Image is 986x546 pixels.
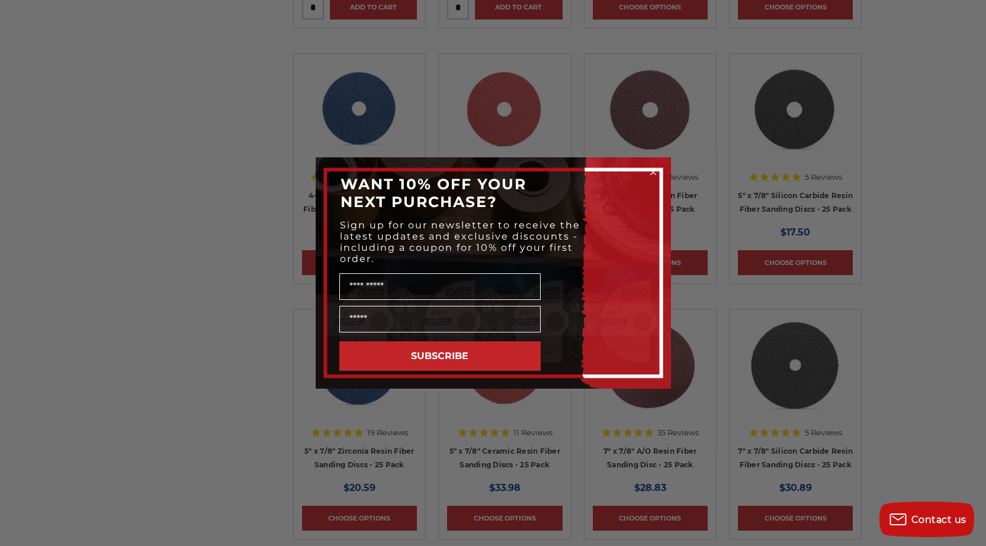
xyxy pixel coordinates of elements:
span: WANT 10% OFF YOUR NEXT PURCHASE? [341,175,526,211]
button: SUBSCRIBE [339,341,541,371]
span: Contact us [911,514,966,525]
button: Close dialog [647,166,659,178]
input: Email [339,306,541,332]
button: Contact us [879,502,974,537]
span: Sign up for our newsletter to receive the latest updates and exclusive discounts - including a co... [340,219,580,264]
